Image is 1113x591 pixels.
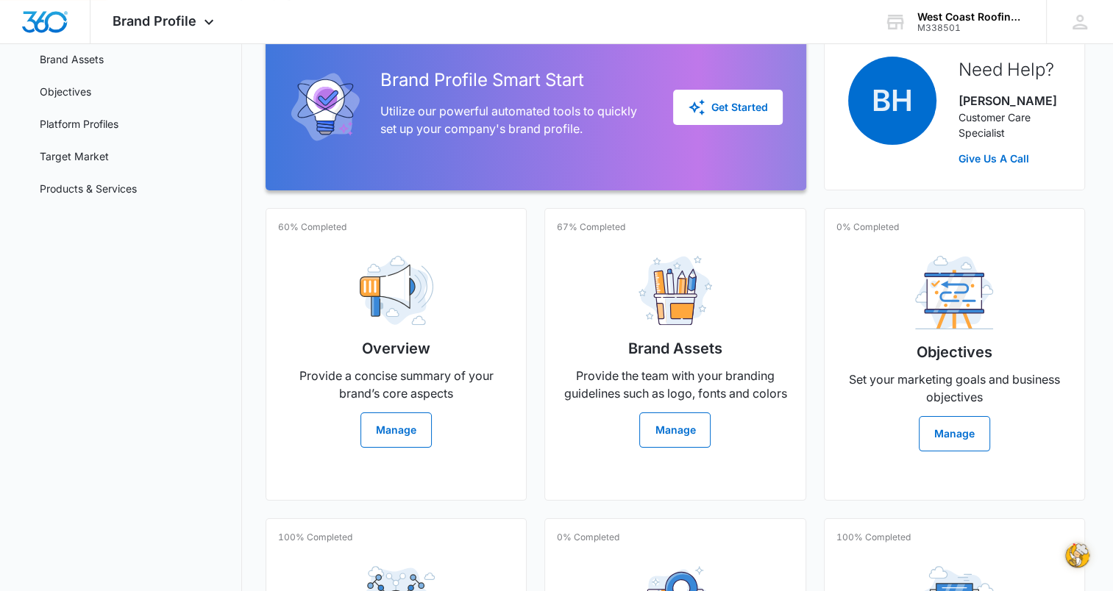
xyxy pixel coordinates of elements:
p: 100% Completed [278,531,352,544]
button: Get Started [673,90,783,125]
h2: Brand Assets [628,337,722,359]
p: 0% Completed [557,531,619,544]
p: Set your marketing goals and business objectives [836,370,1073,406]
button: Manage [360,412,432,448]
h2: Overview [362,337,430,359]
p: 67% Completed [557,221,625,234]
span: Brand Profile [113,13,196,29]
button: Manage [919,416,990,451]
span: BH [848,57,936,145]
a: 67% CompletedBrand AssetsProvide the team with your branding guidelines such as logo, fonts and c... [544,208,806,501]
p: 0% Completed [836,221,899,234]
p: [PERSON_NAME] [959,92,1061,110]
div: account name [917,11,1025,23]
a: Brand Assets [40,51,104,67]
a: Target Market [40,148,109,164]
p: 100% Completed [836,531,911,544]
h2: Need Help? [959,57,1061,83]
p: Utilize our powerful automated tools to quickly set up your company's brand profile. [380,102,650,137]
p: Customer Care Specialist [959,110,1061,140]
a: Platform Profiles [40,116,118,132]
a: Products & Services [40,181,137,196]
a: 0% CompletedObjectivesSet your marketing goals and business objectivesManage [824,208,1085,501]
div: Get Started [688,98,768,116]
a: Give Us A Call [959,151,1061,166]
a: Objectives [40,84,91,99]
p: 60% Completed [278,221,346,234]
a: 60% CompletedOverviewProvide a concise summary of your brand’s core aspectsManage [266,208,527,501]
h2: Objectives [917,341,992,363]
h2: Brand Profile Smart Start [380,67,650,93]
p: Provide a concise summary of your brand’s core aspects [278,367,514,402]
div: account id [917,23,1025,33]
button: Manage [639,412,711,448]
p: Provide the team with your branding guidelines such as logo, fonts and colors [557,367,793,402]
